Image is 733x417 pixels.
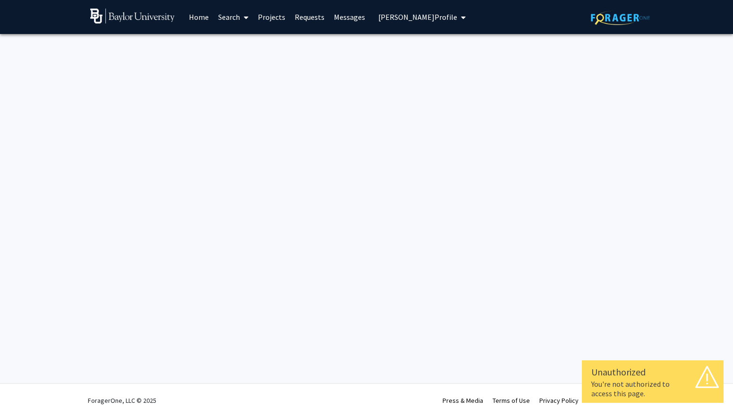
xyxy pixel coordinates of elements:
a: Projects [253,0,290,34]
a: Messages [329,0,370,34]
a: Search [213,0,253,34]
div: You're not authorized to access this page. [591,379,714,398]
a: Press & Media [443,396,483,405]
a: Requests [290,0,329,34]
div: ForagerOne, LLC © 2025 [88,384,156,417]
a: Privacy Policy [539,396,579,405]
img: Baylor University Logo [90,9,175,24]
div: Unauthorized [591,365,714,379]
a: Home [184,0,213,34]
a: Terms of Use [493,396,530,405]
span: [PERSON_NAME] Profile [378,12,457,22]
img: ForagerOne Logo [591,10,650,25]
